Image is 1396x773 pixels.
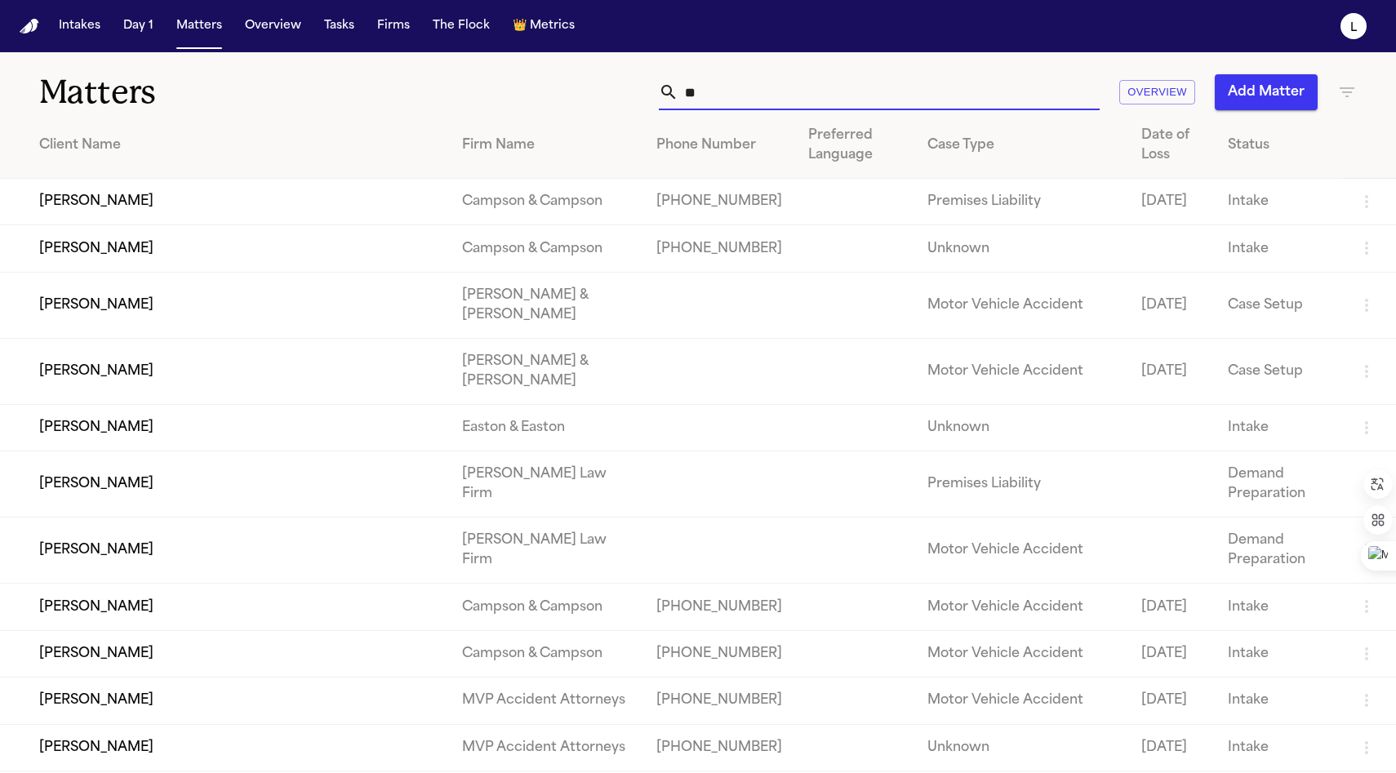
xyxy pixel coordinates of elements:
button: The Flock [426,11,496,41]
td: [PHONE_NUMBER] [643,225,795,272]
div: Date of Loss [1141,126,1202,165]
td: Motor Vehicle Accident [914,272,1128,338]
td: Campson & Campson [449,225,643,272]
div: Phone Number [656,135,782,155]
td: Motor Vehicle Accident [914,677,1128,724]
td: Motor Vehicle Accident [914,584,1128,630]
h1: Matters [39,72,416,113]
button: crownMetrics [506,11,581,41]
td: Campson & Campson [449,584,643,630]
td: [DATE] [1128,584,1215,630]
div: Preferred Language [808,126,901,165]
td: [DATE] [1128,179,1215,225]
td: Motor Vehicle Accident [914,518,1128,584]
a: Home [20,19,39,34]
div: Case Type [927,135,1115,155]
td: [DATE] [1128,272,1215,338]
td: Motor Vehicle Accident [914,630,1128,677]
td: Case Setup [1215,272,1344,338]
td: [PERSON_NAME] Law Firm [449,518,643,584]
td: Intake [1215,677,1344,724]
td: Intake [1215,584,1344,630]
div: Firm Name [462,135,630,155]
td: Unknown [914,724,1128,771]
button: Day 1 [117,11,160,41]
img: Finch Logo [20,19,39,34]
td: Intake [1215,225,1344,272]
td: [PHONE_NUMBER] [643,724,795,771]
td: Premises Liability [914,451,1128,518]
td: Demand Preparation [1215,518,1344,584]
td: Unknown [914,225,1128,272]
td: [DATE] [1128,630,1215,677]
button: Matters [170,11,229,41]
td: Premises Liability [914,179,1128,225]
button: Intakes [52,11,107,41]
td: Demand Preparation [1215,451,1344,518]
button: Firms [371,11,416,41]
div: Status [1228,135,1331,155]
button: Overview [1119,80,1195,105]
td: Campson & Campson [449,179,643,225]
td: [PHONE_NUMBER] [643,630,795,677]
td: MVP Accident Attorneys [449,724,643,771]
td: [PHONE_NUMBER] [643,179,795,225]
td: [PERSON_NAME] & [PERSON_NAME] [449,272,643,338]
td: Intake [1215,179,1344,225]
td: [PHONE_NUMBER] [643,677,795,724]
td: [DATE] [1128,677,1215,724]
td: [PERSON_NAME] & [PERSON_NAME] [449,338,643,404]
button: Add Matter [1215,74,1318,110]
td: MVP Accident Attorneys [449,677,643,724]
td: Campson & Campson [449,630,643,677]
td: [DATE] [1128,338,1215,404]
button: Overview [238,11,308,41]
td: Intake [1215,724,1344,771]
td: Easton & Easton [449,404,643,451]
td: Motor Vehicle Accident [914,338,1128,404]
td: [PERSON_NAME] Law Firm [449,451,643,518]
td: Case Setup [1215,338,1344,404]
button: Tasks [318,11,361,41]
td: [PHONE_NUMBER] [643,584,795,630]
td: Intake [1215,404,1344,451]
td: [DATE] [1128,724,1215,771]
td: Intake [1215,630,1344,677]
div: Client Name [39,135,436,155]
td: Unknown [914,404,1128,451]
